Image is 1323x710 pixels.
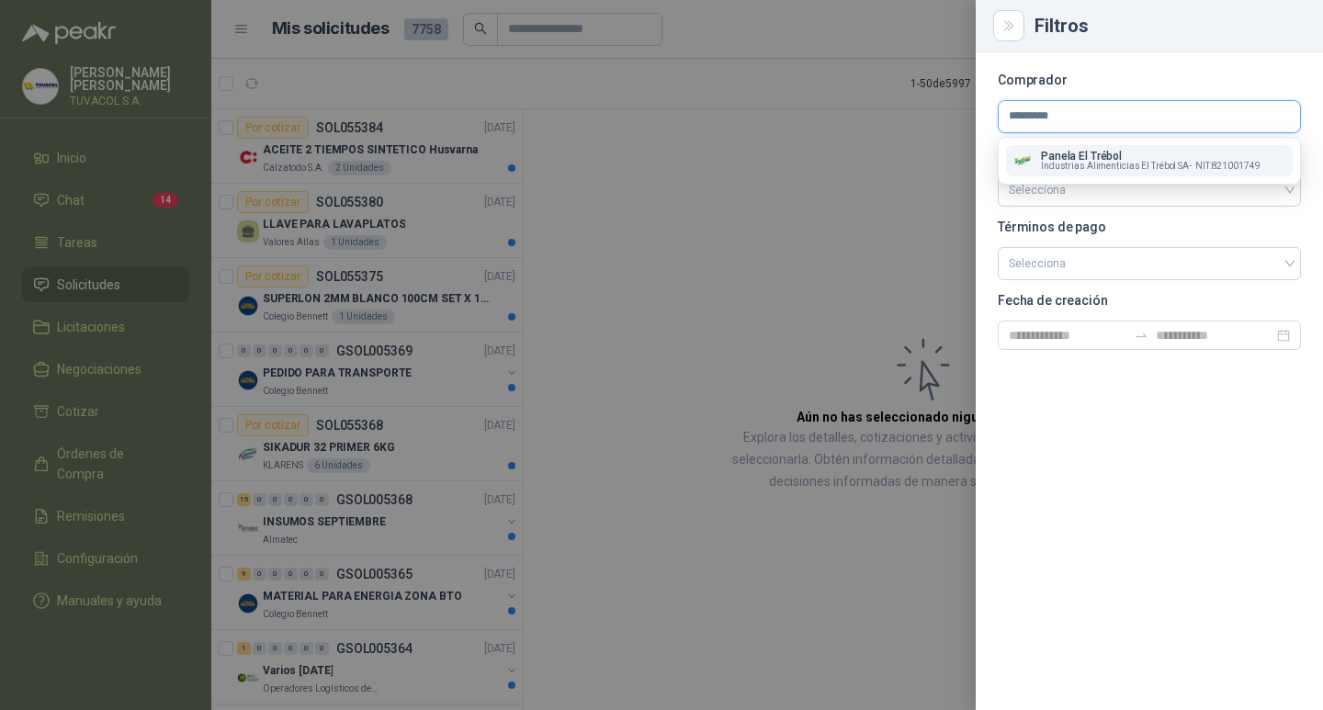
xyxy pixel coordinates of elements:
[1134,328,1148,343] span: to
[1134,328,1148,343] span: swap-right
[1035,17,1301,35] div: Filtros
[998,221,1301,232] p: Términos de pago
[998,74,1301,85] p: Comprador
[1013,151,1034,171] img: Company Logo
[998,15,1020,37] button: Close
[1006,145,1293,176] button: Company LogoPanela El TrébolIndustrias Alimenticias El Trébol SA-NIT:821001749
[1195,162,1261,171] span: NIT : 821001749
[998,295,1301,306] p: Fecha de creación
[1041,162,1192,171] span: Industrias Alimenticias El Trébol SA -
[1041,151,1261,162] p: Panela El Trébol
